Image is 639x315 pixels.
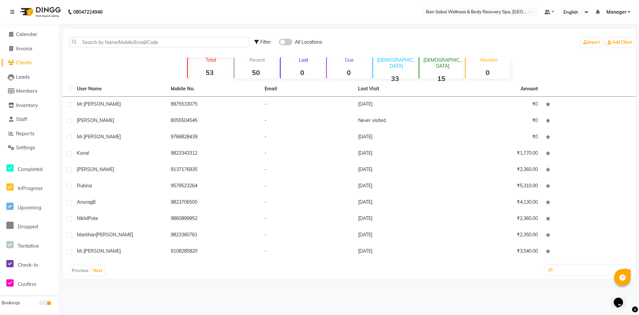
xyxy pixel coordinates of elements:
[354,244,448,260] td: [DATE]
[190,57,231,63] p: Total
[606,38,634,47] a: Add Client
[448,227,542,244] td: ₹2,350.00
[84,101,121,107] span: [PERSON_NAME]
[18,185,43,191] span: InProgress
[448,244,542,260] td: ₹3,540.00
[261,113,354,129] td: -
[73,3,103,21] b: 08047224946
[167,178,261,195] td: 9579523264
[92,266,104,275] button: Next
[354,97,448,113] td: [DATE]
[18,262,38,268] span: Check-In
[16,144,35,151] span: Settings
[281,68,324,77] strong: 0
[261,227,354,244] td: -
[354,195,448,211] td: [DATE]
[16,45,32,52] span: Invoice
[295,39,322,46] span: All Locations
[2,31,57,38] a: Calendar
[354,211,448,227] td: [DATE]
[376,57,417,69] p: [DEMOGRAPHIC_DATA]
[354,81,448,97] th: Last Visit
[88,215,98,221] span: Pote
[2,130,57,138] a: Reports
[327,68,370,77] strong: 0
[354,113,448,129] td: Never visited
[354,227,448,244] td: [DATE]
[77,150,89,156] span: Kunal
[448,129,542,146] td: ₹0
[2,59,57,67] a: Clients
[16,59,32,66] span: Clients
[167,211,261,227] td: 9860899952
[261,195,354,211] td: -
[16,130,34,137] span: Reports
[419,74,463,83] strong: 15
[468,57,509,63] p: Member
[2,300,20,305] span: Bookings
[73,81,167,97] th: User Name
[448,97,542,113] td: ₹0
[261,146,354,162] td: -
[167,195,261,211] td: 9823706500
[167,129,261,146] td: 9766828439
[18,166,43,172] span: Completed
[16,102,38,108] span: Inventory
[18,223,38,230] span: Dropped
[234,68,278,77] strong: 50
[77,117,114,123] span: [PERSON_NAME]
[2,102,57,109] a: Inventory
[606,9,626,16] span: Manager
[448,211,542,227] td: ₹2,360.00
[17,3,63,21] img: logo
[261,97,354,113] td: -
[167,146,261,162] td: 9823343312
[448,195,542,211] td: ₹4,130.00
[261,81,354,97] th: Email
[2,144,57,152] a: Settings
[611,288,632,308] iframe: chat widget
[354,146,448,162] td: [DATE]
[77,232,96,238] span: Manthan
[261,244,354,260] td: -
[2,87,57,95] a: Members
[448,178,542,195] td: ₹5,310.00
[77,101,84,107] span: Mr.
[2,116,57,123] a: Staff
[16,116,27,122] span: Staff
[84,248,121,254] span: [PERSON_NAME]
[261,162,354,178] td: -
[16,31,37,37] span: Calendar
[261,178,354,195] td: -
[16,74,30,80] span: Leads
[93,199,96,205] span: B
[2,73,57,81] a: Leads
[167,97,261,113] td: 8975533075
[354,162,448,178] td: [DATE]
[84,134,121,140] span: [PERSON_NAME]
[466,68,509,77] strong: 0
[422,57,463,69] p: [DEMOGRAPHIC_DATA]
[261,129,354,146] td: -
[167,227,261,244] td: 9823360761
[167,244,261,260] td: 9108285820
[328,57,370,63] p: Due
[354,129,448,146] td: [DATE]
[69,37,249,47] input: Search by Name/Mobile/Email/Code
[18,204,41,211] span: Upcoming
[77,134,84,140] span: Mr.
[283,57,324,63] p: Lost
[448,113,542,129] td: ₹0
[260,39,271,45] span: Filter
[354,178,448,195] td: [DATE]
[18,243,39,249] span: Tentative
[167,81,261,97] th: Mobile No.
[77,215,88,221] span: Nikhil
[373,74,417,83] strong: 33
[96,232,133,238] span: [PERSON_NAME]
[261,211,354,227] td: -
[16,88,37,94] span: Members
[188,68,231,77] strong: 53
[167,113,261,129] td: 8055504545
[18,281,36,287] span: Confirm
